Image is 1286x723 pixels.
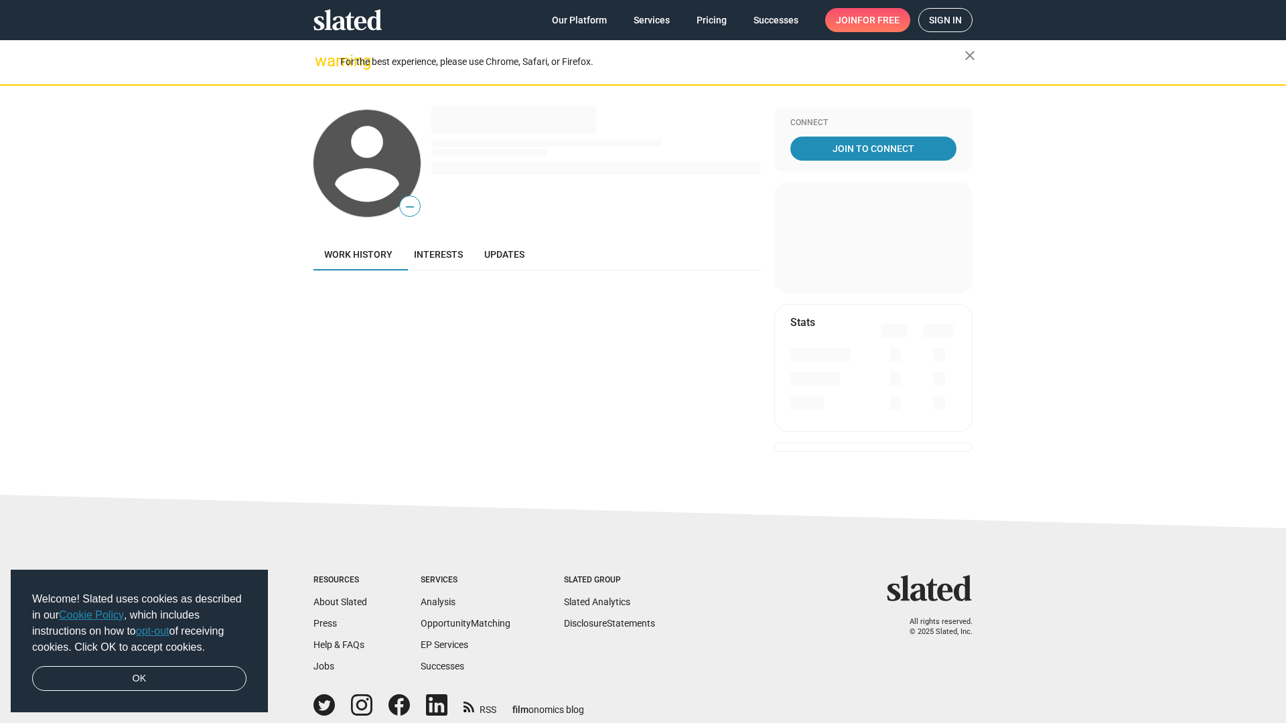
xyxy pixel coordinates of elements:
[836,8,900,32] span: Join
[59,609,124,621] a: Cookie Policy
[825,8,910,32] a: Joinfor free
[623,8,681,32] a: Services
[313,238,403,270] a: Work history
[400,198,420,216] span: —
[315,53,331,69] mat-icon: warning
[313,661,334,671] a: Jobs
[564,618,655,629] a: DisclosureStatements
[32,666,246,692] a: dismiss cookie message
[793,137,954,161] span: Join To Connect
[421,596,455,607] a: Analysis
[918,8,973,32] a: Sign in
[324,249,392,260] span: Work history
[421,639,468,650] a: EP Services
[962,48,978,64] mat-icon: close
[340,53,964,71] div: For the best experience, please use Chrome, Safari, or Firefox.
[463,696,496,716] a: RSS
[512,704,528,715] span: film
[313,596,367,607] a: About Slated
[313,618,337,629] a: Press
[313,639,364,650] a: Help & FAQs
[754,8,798,32] span: Successes
[512,693,584,716] a: filmonomics blog
[857,8,900,32] span: for free
[564,596,630,607] a: Slated Analytics
[313,575,367,586] div: Resources
[484,249,524,260] span: Updates
[790,118,956,129] div: Connect
[414,249,463,260] span: Interests
[564,575,655,586] div: Slated Group
[790,315,815,329] mat-card-title: Stats
[743,8,809,32] a: Successes
[634,8,670,32] span: Services
[421,575,510,586] div: Services
[790,137,956,161] a: Join To Connect
[11,570,268,713] div: cookieconsent
[32,591,246,655] span: Welcome! Slated uses cookies as described in our , which includes instructions on how to of recei...
[896,617,973,637] p: All rights reserved. © 2025 Slated, Inc.
[421,618,510,629] a: OpportunityMatching
[929,9,962,31] span: Sign in
[552,8,607,32] span: Our Platform
[697,8,727,32] span: Pricing
[686,8,737,32] a: Pricing
[403,238,474,270] a: Interests
[136,625,169,637] a: opt-out
[541,8,618,32] a: Our Platform
[421,661,464,671] a: Successes
[474,238,535,270] a: Updates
